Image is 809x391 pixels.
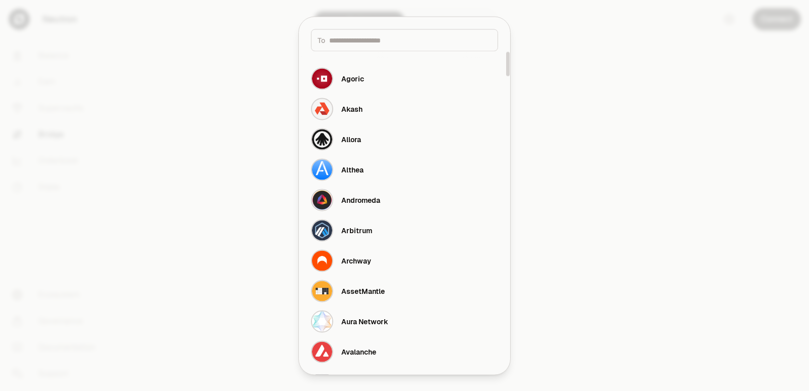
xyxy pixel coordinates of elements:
[305,185,504,215] button: Andromeda LogoAndromeda
[305,245,504,276] button: Archway LogoArchway
[341,225,372,235] div: Arbitrum
[305,154,504,185] button: Althea LogoAlthea
[312,99,332,119] img: Akash Logo
[341,195,380,205] div: Andromeda
[312,281,332,301] img: AssetMantle Logo
[312,129,332,149] img: Allora Logo
[341,286,385,296] div: AssetMantle
[312,220,332,240] img: Arbitrum Logo
[312,341,332,362] img: Avalanche Logo
[305,63,504,94] button: Agoric LogoAgoric
[312,250,332,271] img: Archway Logo
[341,104,363,114] div: Akash
[341,255,371,266] div: Archway
[341,73,364,83] div: Agoric
[312,190,332,210] img: Andromeda Logo
[305,336,504,367] button: Avalanche LogoAvalanche
[312,311,332,331] img: Aura Network Logo
[305,124,504,154] button: Allora LogoAllora
[341,164,364,175] div: Althea
[318,35,325,45] span: To
[312,68,332,89] img: Agoric Logo
[305,276,504,306] button: AssetMantle LogoAssetMantle
[312,159,332,180] img: Althea Logo
[305,215,504,245] button: Arbitrum LogoArbitrum
[341,134,361,144] div: Allora
[305,94,504,124] button: Akash LogoAkash
[341,316,388,326] div: Aura Network
[305,306,504,336] button: Aura Network LogoAura Network
[341,346,376,357] div: Avalanche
